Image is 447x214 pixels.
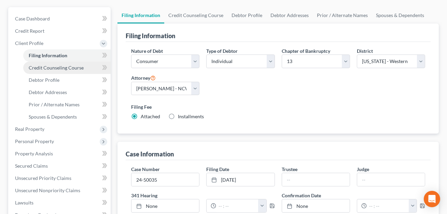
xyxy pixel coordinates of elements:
span: Lawsuits [15,200,33,205]
span: Unsecured Priority Claims [15,175,71,181]
div: Open Intercom Messenger [424,191,440,207]
span: Credit Counseling Course [29,65,84,71]
label: Case Number [131,166,160,173]
a: Prior / Alternate Names [313,7,372,24]
label: Judge [357,166,369,173]
a: [DATE] [207,173,274,186]
label: 341 Hearing [128,192,278,199]
span: Property Analysis [15,151,53,156]
input: Enter case number... [131,173,199,186]
a: Credit Report [10,25,111,37]
div: Filing Information [126,32,175,40]
a: Credit Counseling Course [23,62,111,74]
a: Lawsuits [10,197,111,209]
label: Confirmation Date [278,192,429,199]
div: Case Information [126,150,174,158]
span: Credit Report [15,28,44,34]
span: Personal Property [15,138,54,144]
input: -- [357,173,425,186]
a: Filing Information [23,49,111,62]
input: -- [282,173,350,186]
label: Attorney [131,74,156,82]
span: Real Property [15,126,44,132]
label: Type of Debtor [206,47,238,55]
label: Filing Date [206,166,229,173]
span: Unsecured Nonpriority Claims [15,187,80,193]
span: Prior / Alternate Names [29,102,80,107]
label: District [357,47,373,55]
span: Installments [178,113,204,119]
a: Credit Counseling Course [164,7,227,24]
label: Filing Fee [131,103,425,110]
a: Property Analysis [10,148,111,160]
label: Chapter of Bankruptcy [282,47,330,55]
a: Spouses & Dependents [23,111,111,123]
span: Client Profile [15,40,43,46]
span: Case Dashboard [15,16,50,21]
label: Nature of Debt [131,47,163,55]
a: Spouses & Dependents [372,7,428,24]
a: Unsecured Priority Claims [10,172,111,184]
span: Filing Information [29,52,67,58]
input: -- : -- [216,199,259,212]
a: Case Dashboard [10,13,111,25]
span: Attached [141,113,160,119]
a: Prior / Alternate Names [23,98,111,111]
input: -- : -- [367,199,409,212]
span: Debtor Addresses [29,89,67,95]
a: None [282,199,350,212]
span: Spouses & Dependents [29,114,77,120]
span: Debtor Profile [29,77,59,83]
a: None [131,199,199,212]
a: Debtor Profile [23,74,111,86]
span: Secured Claims [15,163,48,169]
label: Trustee [282,166,297,173]
a: Debtor Addresses [266,7,313,24]
a: Filing Information [117,7,164,24]
a: Debtor Profile [227,7,266,24]
a: Secured Claims [10,160,111,172]
a: Debtor Addresses [23,86,111,98]
a: Unsecured Nonpriority Claims [10,184,111,197]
